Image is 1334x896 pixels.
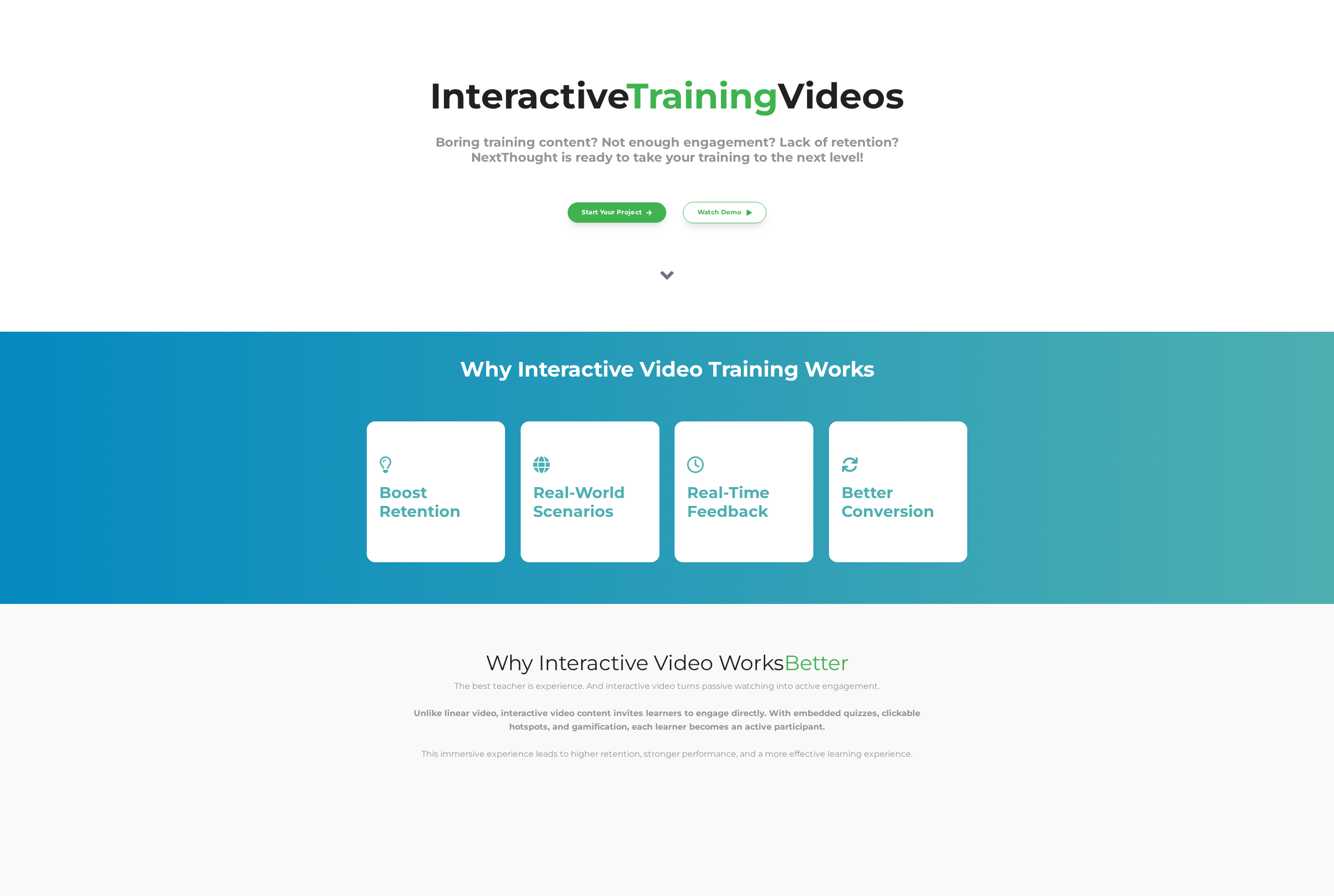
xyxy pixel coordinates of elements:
[842,483,934,521] span: Better Conversion
[379,483,461,521] span: Boost Retention
[533,483,625,521] span: Real-World Scenarios
[460,356,874,382] span: Why Interactive Video Training Works
[683,202,767,223] a: Watch Demo
[430,74,904,117] span: Interactive Videos
[414,681,920,759] span: The best teacher is experience. And interactive video turns passive watching into active engageme...
[687,483,770,521] span: Real-Time Feedback
[414,708,920,732] strong: Unlike linear video, interactive video content invites learners to engage directly. With embedded...
[436,135,899,165] span: Boring training content? Not enough engagement? Lack of retention? NextThought is ready to take y...
[627,74,778,117] span: Training
[568,202,666,223] a: Start Your Project
[486,650,784,675] span: Why Interactive Video Works
[784,650,849,675] span: Better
